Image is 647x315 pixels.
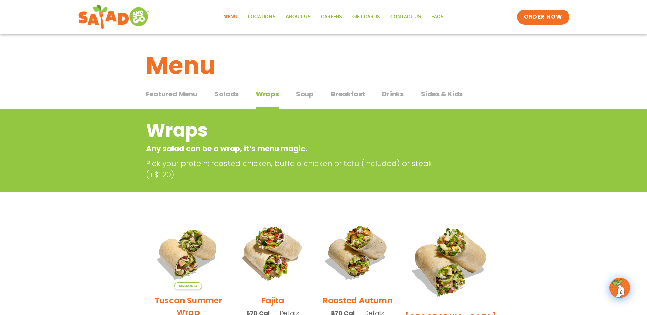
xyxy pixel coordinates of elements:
[347,9,385,25] a: GIFT CARDS
[174,282,202,289] span: Seasonal
[146,117,446,144] h2: Wraps
[385,9,426,25] a: Contact Us
[236,215,310,289] img: Product photo for Fajita Wrap
[256,89,279,99] span: Wraps
[146,47,501,84] h1: Menu
[296,89,314,99] span: Soup
[218,9,449,25] nav: Menu
[215,89,239,99] span: Salads
[331,89,365,99] span: Breakfast
[405,215,496,306] img: Product photo for BBQ Ranch Wrap
[146,87,501,110] div: Tabbed content
[316,9,347,25] a: Careers
[261,295,284,306] h2: Fajita
[218,9,243,25] a: Menu
[146,143,446,154] p: Any salad can be a wrap, it’s menu magic.
[281,9,316,25] a: About Us
[382,89,404,99] span: Drinks
[426,9,449,25] a: FAQs
[323,295,393,306] h2: Roasted Autumn
[151,215,225,289] img: Product photo for Tuscan Summer Wrap
[243,9,281,25] a: Locations
[146,89,197,99] span: Featured Menu
[320,215,395,289] img: Product photo for Roasted Autumn Wrap
[146,158,450,180] p: Pick your protein: roasted chicken, buffalo chicken or tofu (included) or steak (+$1.20)
[610,278,629,297] img: wpChatIcon
[78,3,150,31] img: new-SAG-logo-768×292
[517,10,569,25] a: ORDER NOW
[524,13,562,21] span: ORDER NOW
[421,89,463,99] span: Sides & Kids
